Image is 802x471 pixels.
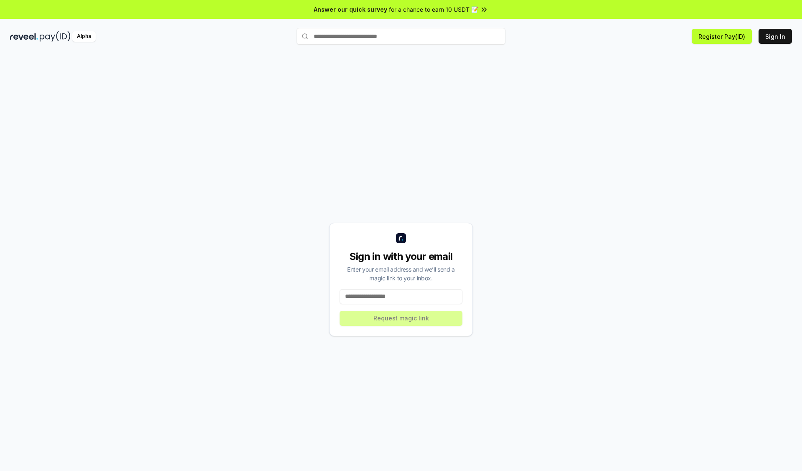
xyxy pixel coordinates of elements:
div: Alpha [72,31,96,42]
div: Enter your email address and we’ll send a magic link to your inbox. [340,265,462,282]
img: reveel_dark [10,31,38,42]
span: Answer our quick survey [314,5,387,14]
img: pay_id [40,31,71,42]
img: logo_small [396,233,406,243]
div: Sign in with your email [340,250,462,263]
button: Sign In [759,29,792,44]
button: Register Pay(ID) [692,29,752,44]
span: for a chance to earn 10 USDT 📝 [389,5,478,14]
